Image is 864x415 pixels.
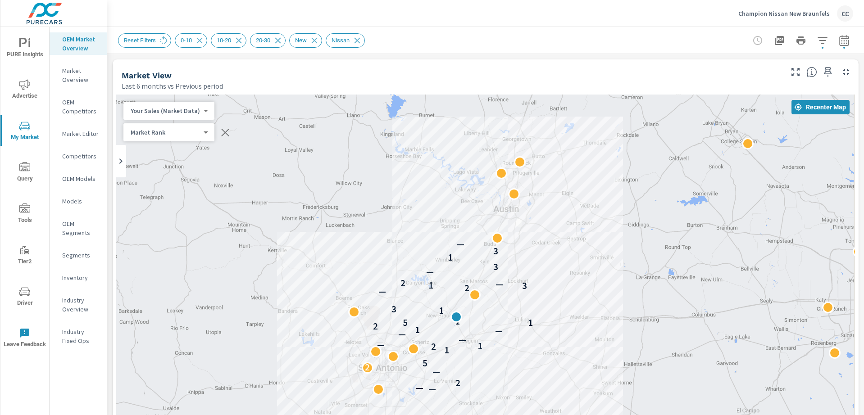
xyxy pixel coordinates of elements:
[493,262,498,272] p: 3
[416,383,423,393] p: —
[290,37,312,44] span: New
[211,37,236,44] span: 10-20
[62,66,100,84] p: Market Overview
[122,71,172,80] h5: Market View
[123,107,207,115] div: Your Sales (Market Data)
[431,341,436,352] p: 2
[493,246,498,257] p: 3
[50,95,107,118] div: OEM Competitors
[432,366,440,377] p: —
[50,325,107,347] div: Industry Fixed Ops
[62,129,100,138] p: Market Editor
[391,304,396,315] p: 3
[62,174,100,183] p: OEM Models
[123,128,207,137] div: Your Sales (Market Data)
[50,194,107,208] div: Models
[62,296,100,314] p: Industry Overview
[3,286,46,308] span: Driver
[423,358,427,369] p: 5
[455,378,460,388] p: 2
[122,81,223,91] p: Last 6 months vs Previous period
[50,172,107,185] div: OEM Models
[400,278,405,289] p: 2
[62,219,100,237] p: OEM Segments
[426,267,434,278] p: —
[118,37,161,44] span: Reset Filters
[806,67,817,77] span: Find the biggest opportunities in your market for your inventory. Understand by postal code where...
[3,245,46,267] span: Tier2
[62,327,100,345] p: Industry Fixed Ops
[464,283,469,293] p: 2
[3,203,46,226] span: Tools
[62,98,100,116] p: OEM Competitors
[477,341,482,352] p: 1
[398,329,406,340] p: —
[455,316,460,327] p: 1
[837,5,853,22] div: CC
[62,251,100,260] p: Segments
[131,107,200,115] p: Your Sales (Market Data)
[50,217,107,239] div: OEM Segments
[3,79,46,101] span: Advertise
[62,197,100,206] p: Models
[50,32,107,55] div: OEM Market Overview
[0,27,49,358] div: nav menu
[444,345,449,356] p: 1
[3,121,46,143] span: My Market
[428,384,436,395] p: —
[3,328,46,350] span: Leave Feedback
[3,38,46,60] span: PURE Insights
[457,239,464,250] p: —
[459,335,466,346] p: —
[118,33,171,48] div: Reset Filters
[788,65,803,79] button: Make Fullscreen
[50,64,107,86] div: Market Overview
[62,152,100,161] p: Competitors
[814,32,832,50] button: Apply Filters
[50,248,107,262] div: Segments
[326,33,365,48] div: Nissan
[839,65,853,79] button: Minimize Widget
[50,149,107,163] div: Competitors
[211,33,246,48] div: 10-20
[835,32,853,50] button: Select Date Range
[175,37,197,44] span: 0-10
[738,9,830,18] p: Champion Nissan New Braunfels
[250,37,276,44] span: 20-30
[3,162,46,184] span: Query
[791,100,850,114] button: Recenter Map
[415,325,420,335] p: 1
[495,326,503,337] p: —
[326,37,355,44] span: Nissan
[522,280,527,291] p: 3
[50,271,107,284] div: Inventory
[496,279,503,290] p: —
[792,32,810,50] button: Print Report
[378,286,386,297] p: —
[795,103,846,111] span: Recenter Map
[250,33,286,48] div: 20-30
[365,362,370,373] p: 2
[50,293,107,316] div: Industry Overview
[373,321,378,332] p: 2
[439,305,444,316] p: 1
[62,273,100,282] p: Inventory
[428,280,433,291] p: 1
[377,340,385,351] p: —
[50,127,107,140] div: Market Editor
[62,35,100,53] p: OEM Market Overview
[131,128,200,136] p: Market Rank
[528,317,533,328] p: 1
[289,33,322,48] div: New
[821,65,835,79] span: Save this to your personalized report
[175,33,207,48] div: 0-10
[448,252,453,263] p: 1
[403,317,408,328] p: 5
